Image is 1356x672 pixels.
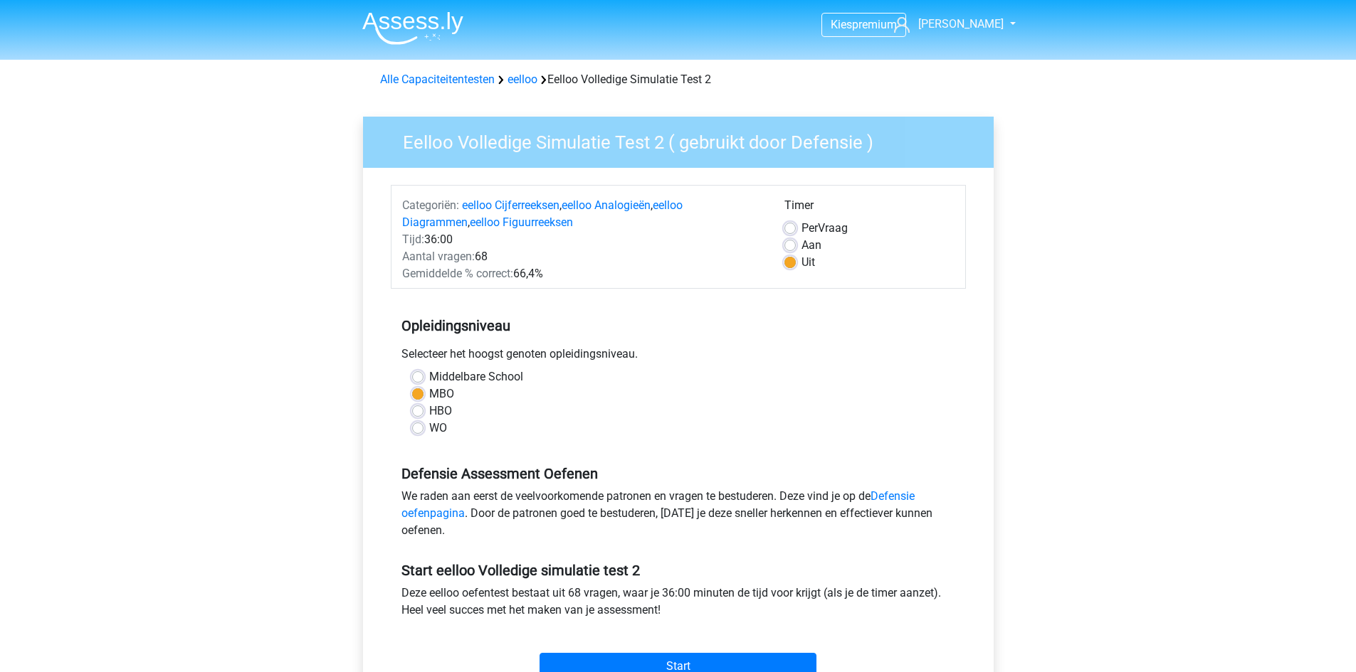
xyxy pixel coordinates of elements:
[784,197,955,220] div: Timer
[391,585,966,624] div: Deze eelloo oefentest bestaat uit 68 vragen, waar je 36:00 minuten de tijd voor krijgt (als je de...
[822,15,905,34] a: Kiespremium
[831,18,852,31] span: Kies
[401,311,955,340] h5: Opleidingsniveau
[391,346,966,368] div: Selecteer het hoogst genoten opleidingsniveau.
[391,197,774,231] div: , , ,
[391,488,966,545] div: We raden aan eerst de veelvoorkomende patronen en vragen te bestuderen. Deze vind je op de . Door...
[429,420,447,437] label: WO
[801,221,818,235] span: Per
[380,73,495,86] a: Alle Capaciteitentesten
[852,18,897,31] span: premium
[429,368,523,385] label: Middelbare School
[391,265,774,282] div: 66,4%
[402,250,475,263] span: Aantal vragen:
[401,465,955,482] h5: Defensie Assessment Oefenen
[386,126,983,154] h3: Eelloo Volledige Simulatie Test 2 ( gebruikt door Defensie )
[918,17,1004,31] span: [PERSON_NAME]
[801,254,815,271] label: Uit
[508,73,537,86] a: eelloo
[391,231,774,248] div: 36:00
[391,248,774,265] div: 68
[462,198,559,212] a: eelloo Cijferreeksen
[402,233,424,246] span: Tijd:
[429,402,452,420] label: HBO
[801,220,848,237] label: Vraag
[888,16,1005,33] a: [PERSON_NAME]
[402,267,513,280] span: Gemiddelde % correct:
[401,562,955,579] h5: Start eelloo Volledige simulatie test 2
[374,71,982,88] div: Eelloo Volledige Simulatie Test 2
[470,215,573,229] a: eelloo Figuurreeksen
[402,198,459,212] span: Categoriën:
[801,237,821,254] label: Aan
[362,11,463,45] img: Assessly
[562,198,651,212] a: eelloo Analogieën
[429,385,454,402] label: MBO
